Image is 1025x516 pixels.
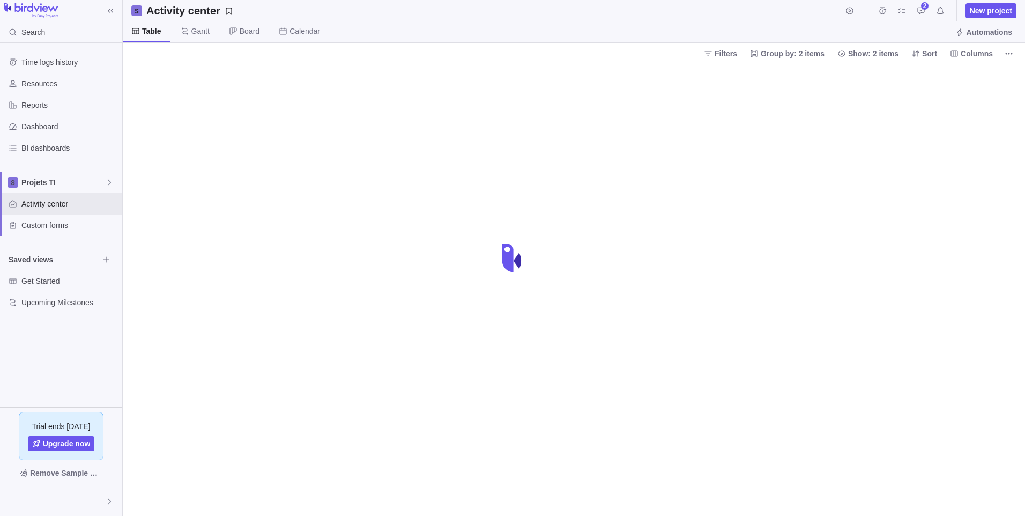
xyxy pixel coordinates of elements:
span: Notifications [933,3,948,18]
span: Upcoming Milestones [21,297,118,308]
h2: Activity center [146,3,220,18]
a: Notifications [933,8,948,17]
span: Reports [21,100,118,110]
span: Show: 2 items [833,46,903,61]
img: logo [4,3,58,18]
span: Columns [961,48,993,59]
span: New project [970,5,1012,16]
span: Custom forms [21,220,118,231]
span: Get Started [21,276,118,286]
a: My assignments [894,8,909,17]
span: Group by: 2 items [761,48,825,59]
span: Table [142,26,161,36]
span: Save your current layout and filters as a View [142,3,237,18]
span: Sort [907,46,941,61]
span: Time logs [875,3,890,18]
span: BI dashboards [21,143,118,153]
span: Gantt [191,26,210,36]
span: Trial ends [DATE] [32,421,91,432]
span: Calendar [289,26,320,36]
span: Start timer [842,3,857,18]
div: loading [491,237,534,279]
a: Time logs [875,8,890,17]
span: Search [21,27,45,38]
span: Dashboard [21,121,118,132]
a: Approval requests [913,8,929,17]
span: Automations [951,25,1016,40]
span: New project [965,3,1016,18]
span: Sort [922,48,937,59]
span: Remove Sample Data [9,465,114,482]
span: Browse views [99,252,114,267]
span: Board [240,26,259,36]
span: Show: 2 items [848,48,898,59]
span: Activity center [21,198,118,209]
div: Marc Durocher [6,495,19,508]
span: Approval requests [913,3,929,18]
span: Automations [966,27,1012,38]
span: My assignments [894,3,909,18]
span: Time logs history [21,57,118,68]
a: Upgrade now [28,436,95,451]
span: Resources [21,78,118,89]
span: More actions [1001,46,1016,61]
span: Upgrade now [43,438,91,449]
span: Projets TI [21,177,105,188]
span: Filters [700,46,741,61]
span: Saved views [9,254,99,265]
span: Columns [946,46,997,61]
span: Remove Sample Data [30,467,103,480]
span: Filters [715,48,737,59]
span: Group by: 2 items [746,46,829,61]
